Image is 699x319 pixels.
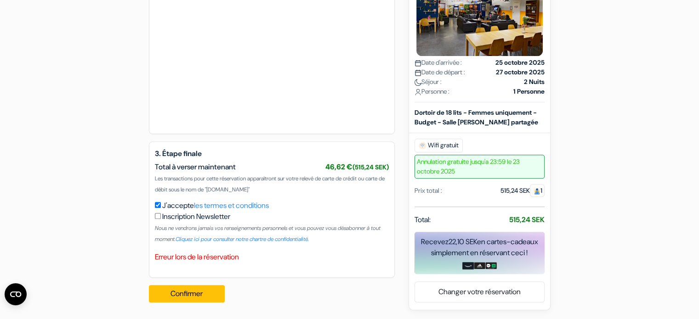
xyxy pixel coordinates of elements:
[513,87,545,96] strong: 1 Personne
[149,285,225,302] button: Confirmer
[415,79,421,86] img: moon.svg
[415,108,538,126] b: Dortoir de 18 lits - Femmes uniquement - Budget - Salle [PERSON_NAME] partagée
[155,162,236,172] span: Total à verser maintenant
[474,262,485,269] img: adidas-card.png
[164,13,380,117] iframe: Cadre de saisie sécurisé pour le paiement
[176,235,309,243] a: Cliquez ici pour consulter notre chartre de confidentialité.
[194,201,269,210] a: les termes et conditions
[415,67,465,77] span: Date de départ :
[155,175,385,193] span: Les transactions pour cette réservation apparaîtront sur votre relevé de carte de crédit ou carte...
[415,58,462,67] span: Date d'arrivée :
[415,155,545,179] span: Annulation gratuite jusqu'a 23:59 le 23 octobre 2025
[5,283,27,305] button: Ouvrir le widget CMP
[415,186,442,196] div: Prix total :
[415,60,421,67] img: calendar.svg
[162,211,230,222] label: Inscription Newsletter
[415,87,449,96] span: Personne :
[462,262,474,269] img: amazon-card-no-text.png
[449,237,477,246] span: 22,10 SEK
[495,58,545,67] strong: 25 octobre 2025
[415,69,421,76] img: calendar.svg
[155,224,381,243] small: Nous ne vendrons jamais vos renseignements personnels et vous pouvez vous désabonner à tout moment.
[415,89,421,95] img: user_icon.svg
[524,77,545,87] strong: 2 Nuits
[415,214,431,225] span: Total:
[415,139,463,152] span: Wifi gratuit
[485,262,497,269] img: uber-uber-eats-card.png
[534,188,540,195] img: guest.svg
[162,200,269,211] label: J'accepte
[415,77,442,87] span: Séjour :
[155,252,389,263] p: Erreur lors de la réservation
[155,149,389,158] h5: 3. Étape finale
[509,215,545,224] strong: 515,24 SEK
[530,184,545,197] span: 1
[415,283,544,300] a: Changer votre réservation
[415,236,545,258] div: Recevez en cartes-cadeaux simplement en réservant ceci !
[419,142,426,149] img: free_wifi.svg
[352,163,389,171] small: (515,24 SEK)
[500,186,545,196] div: 515,24 SEK
[325,162,389,172] span: 46,62 €
[496,67,545,77] strong: 27 octobre 2025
